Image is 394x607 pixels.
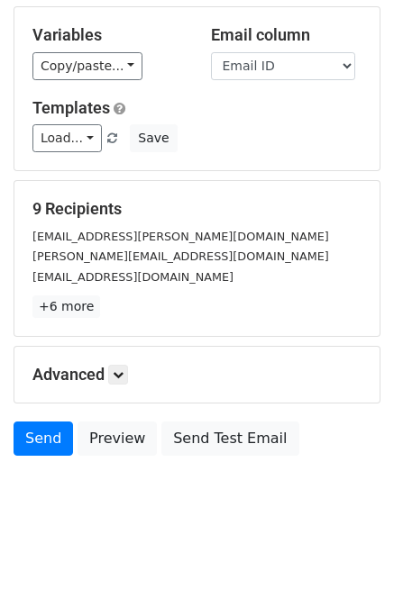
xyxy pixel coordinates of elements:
[304,521,394,607] iframe: Chat Widget
[32,295,100,318] a: +6 more
[78,421,157,456] a: Preview
[32,199,362,219] h5: 9 Recipients
[130,124,177,152] button: Save
[14,421,73,456] a: Send
[32,98,110,117] a: Templates
[32,230,329,243] small: [EMAIL_ADDRESS][PERSON_NAME][DOMAIN_NAME]
[211,25,362,45] h5: Email column
[161,421,298,456] a: Send Test Email
[32,249,329,263] small: [PERSON_NAME][EMAIL_ADDRESS][DOMAIN_NAME]
[32,270,234,284] small: [EMAIL_ADDRESS][DOMAIN_NAME]
[32,25,184,45] h5: Variables
[32,365,362,385] h5: Advanced
[32,52,142,80] a: Copy/paste...
[32,124,102,152] a: Load...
